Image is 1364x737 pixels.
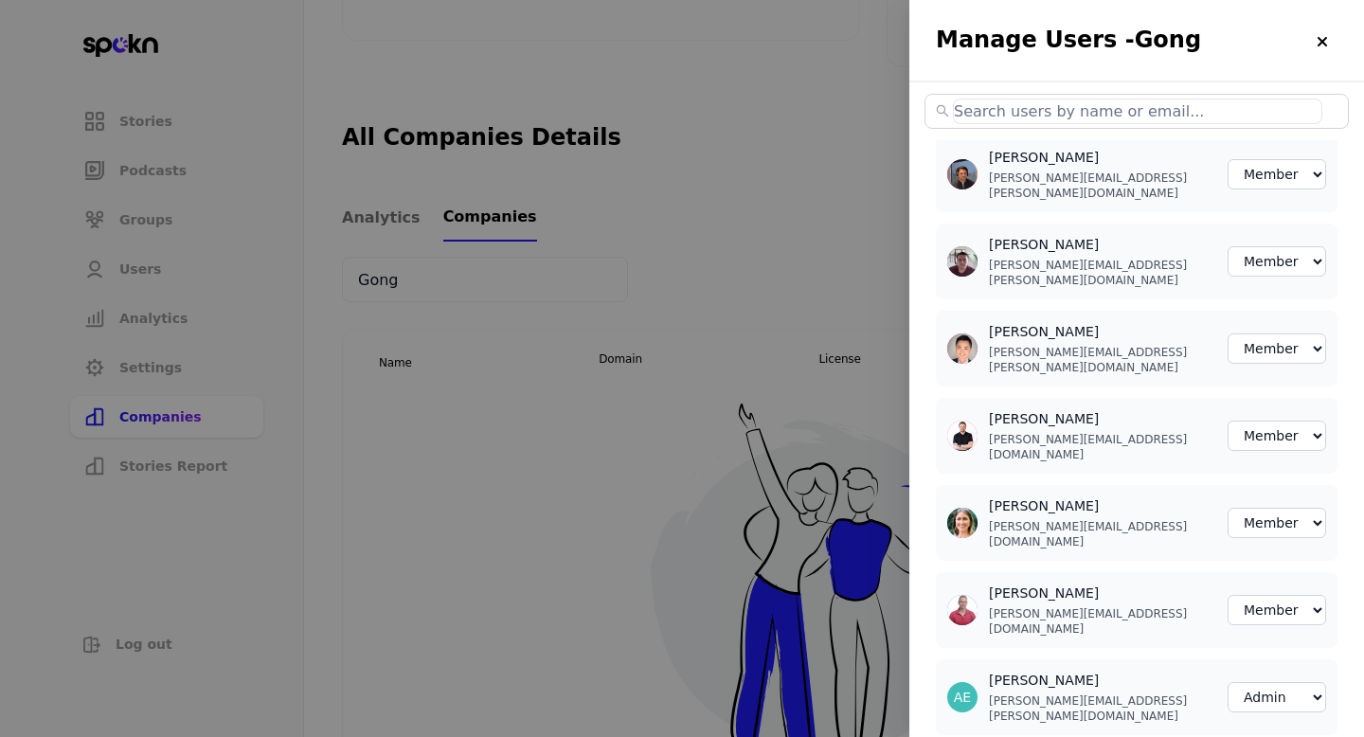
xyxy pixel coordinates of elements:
[989,671,1212,690] h3: [PERSON_NAME]
[953,99,1322,124] input: Search users by name or email...
[989,409,1212,428] h3: [PERSON_NAME]
[947,595,978,625] img: user-1739470728804-777762.jpg
[947,333,978,364] img: user-1747065890293-709744.jpg
[989,606,1212,637] p: [PERSON_NAME][EMAIL_ADDRESS][DOMAIN_NAME]
[989,693,1212,724] p: [PERSON_NAME][EMAIL_ADDRESS][PERSON_NAME][DOMAIN_NAME]
[947,246,978,277] img: user-1746741232896-260405.jpg
[989,496,1212,515] h3: [PERSON_NAME]
[989,235,1212,254] h3: [PERSON_NAME]
[989,519,1212,549] p: [PERSON_NAME][EMAIL_ADDRESS][DOMAIN_NAME]
[947,421,978,451] img: user-1750848084184-95442.jpg
[989,148,1212,167] h3: [PERSON_NAME]
[989,432,1212,462] p: [PERSON_NAME][EMAIL_ADDRESS][DOMAIN_NAME]
[989,584,1212,602] h3: [PERSON_NAME]
[947,159,978,189] img: user-1738350649987-374726.jpg
[954,688,971,707] div: AE
[947,508,978,538] img: user-1746725112378-899645.jpg
[1315,34,1330,49] img: close
[989,258,1212,288] p: [PERSON_NAME][EMAIL_ADDRESS][PERSON_NAME][DOMAIN_NAME]
[936,104,949,117] span: search
[989,322,1212,341] h3: [PERSON_NAME]
[989,345,1212,375] p: [PERSON_NAME][EMAIL_ADDRESS][PERSON_NAME][DOMAIN_NAME]
[989,171,1212,201] p: [PERSON_NAME][EMAIL_ADDRESS][PERSON_NAME][DOMAIN_NAME]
